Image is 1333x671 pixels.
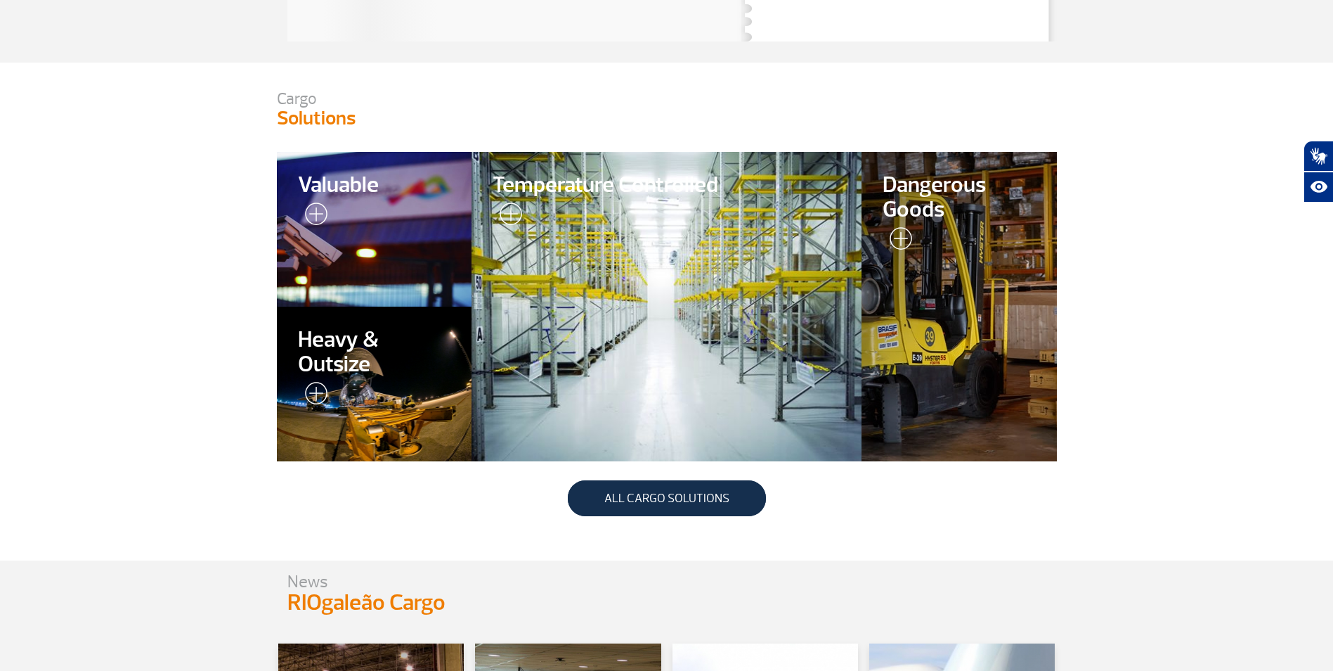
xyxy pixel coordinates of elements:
span: Heavy & Outsize [298,328,451,377]
p: RIOgaleão Cargo [287,589,462,617]
img: leia-mais [298,382,327,410]
button: Abrir tradutor de língua de sinais. [1303,141,1333,172]
span: Valuable [298,173,451,198]
h3: Solutions [277,107,1057,131]
img: leia-mais [883,227,912,255]
a: Temperature Controlled [472,152,861,461]
span: Temperature Controlled [493,173,840,198]
img: leia-mais [493,203,522,231]
a: ALL CARGO SOLUTIONS [568,480,766,516]
a: Dangerous Goods [861,152,1057,461]
span: Dangerous Goods [883,173,1036,222]
div: Plugin de acessibilidade da Hand Talk. [1303,141,1333,203]
a: Valuable [277,152,472,307]
button: Abrir recursos assistivos. [1303,172,1333,203]
p: News [287,575,462,589]
img: leia-mais [298,203,327,231]
a: Heavy & Outsize [277,307,472,461]
p: Cargo [277,91,1057,107]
